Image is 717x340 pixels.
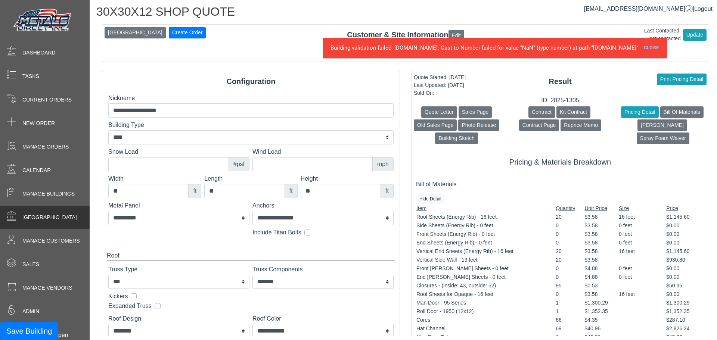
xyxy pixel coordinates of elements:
[618,213,666,221] td: 16 feet
[108,147,249,156] label: Snow Load
[416,281,555,290] td: Closures - (inside: 43, outside: 52)
[381,184,394,198] div: ft
[412,76,709,87] div: Result
[108,302,152,311] label: Expanded Truss
[414,74,466,81] div: Quote Started: [DATE]
[22,237,80,245] span: Manage Customers
[561,119,601,131] button: Reprice Memo
[666,316,704,324] td: $287.10
[301,174,394,183] label: Height
[555,273,584,281] td: 0
[666,273,704,281] td: $0.00
[584,247,618,256] td: $3.58
[637,119,687,131] button: [PERSON_NAME]
[555,221,584,230] td: 0
[108,201,249,210] label: Metal Panel
[694,6,713,12] span: Logout
[519,119,559,131] button: Contract Page
[618,238,666,247] td: 0 feet
[421,106,457,118] button: Quote Letter
[683,29,707,41] button: Update
[412,96,709,105] div: ID: 2025-1305
[618,221,666,230] td: 0 feet
[666,307,704,316] td: $1,352.35
[416,256,555,264] td: Vertical Side Wall - 13 feet
[556,106,590,118] button: Kit Contract
[416,290,555,299] td: Roof Sheets for Opaque - 16 feet
[414,119,457,131] button: Old Sales Page
[555,307,584,316] td: 1
[584,324,618,333] td: $40.96
[416,307,555,316] td: Roll Door - 1950 (12x12)
[657,74,707,85] button: Print Pricing Detail
[584,299,618,307] td: $1,300.29
[416,180,704,189] div: Bill of Materials
[637,132,689,144] button: Spray Foam Waiver
[11,7,75,34] img: Metals Direct Inc Logo
[555,247,584,256] td: 20
[555,324,584,333] td: 69
[102,29,709,41] div: Customer & Site Information
[252,201,394,210] label: Anchors
[584,213,618,221] td: $3.58
[458,119,499,131] button: Photo Release
[666,213,704,221] td: $1,145.60
[584,316,618,324] td: $4.35
[555,256,584,264] td: 20
[584,230,618,238] td: $3.58
[666,290,704,299] td: $0.00
[372,157,394,171] div: mph
[666,281,704,290] td: $50.35
[666,264,704,273] td: $0.00
[641,42,662,54] a: Close
[584,238,618,247] td: $3.58
[416,221,555,230] td: Side Sheets (Energy Rib) - 0 feet
[666,221,704,230] td: $0.00
[416,238,555,247] td: End Sheets (Energy Rib) - 0 feet
[666,204,704,213] td: Price
[584,264,618,273] td: $4.88
[108,265,249,274] label: Truss Type
[618,264,666,273] td: 0 feet
[555,230,584,238] td: 0
[584,4,713,13] div: |
[584,221,618,230] td: $3.58
[108,94,394,103] label: Nickname
[555,316,584,324] td: 66
[584,204,618,213] td: Unit Price
[22,72,39,80] span: Tasks
[108,121,394,130] label: Building Type
[169,27,206,38] button: Create Order
[584,281,618,290] td: $0.53
[416,324,555,333] td: Hat Channel
[105,27,166,38] button: [GEOGRAPHIC_DATA]
[459,106,492,118] button: Sales Page
[252,228,301,237] label: Include Titan Bolts
[666,299,704,307] td: $1,300.29
[584,256,618,264] td: $3.58
[584,290,618,299] td: $3.58
[102,76,400,87] div: Configuration
[555,281,584,290] td: 95
[666,230,704,238] td: $0.00
[660,106,704,118] button: Bill Of Materials
[252,147,394,156] label: Wind Load
[22,143,69,151] span: Manage Orders
[555,264,584,273] td: 0
[323,38,667,58] div: Building validation failed: [DOMAIN_NAME]: Cast to Number failed for value "NaN" (type number) at...
[416,316,555,324] td: Cores
[618,290,666,299] td: 16 feet
[618,247,666,256] td: 16 feet
[107,251,395,261] div: Roof
[414,81,466,89] div: Last Updated: [DATE]
[666,247,704,256] td: $1,145.60
[22,190,75,198] span: Manage Buildings
[555,290,584,299] td: 0
[416,230,555,238] td: Front Sheets (Energy Rib) - 0 feet
[584,6,693,12] span: [EMAIL_ADDRESS][DOMAIN_NAME]
[416,213,555,221] td: Roof Sheets (Energy Rib) - 16 feet
[584,273,618,281] td: $4.88
[618,204,666,213] td: Size
[666,324,704,333] td: $2,826.24
[618,230,666,238] td: 0 feet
